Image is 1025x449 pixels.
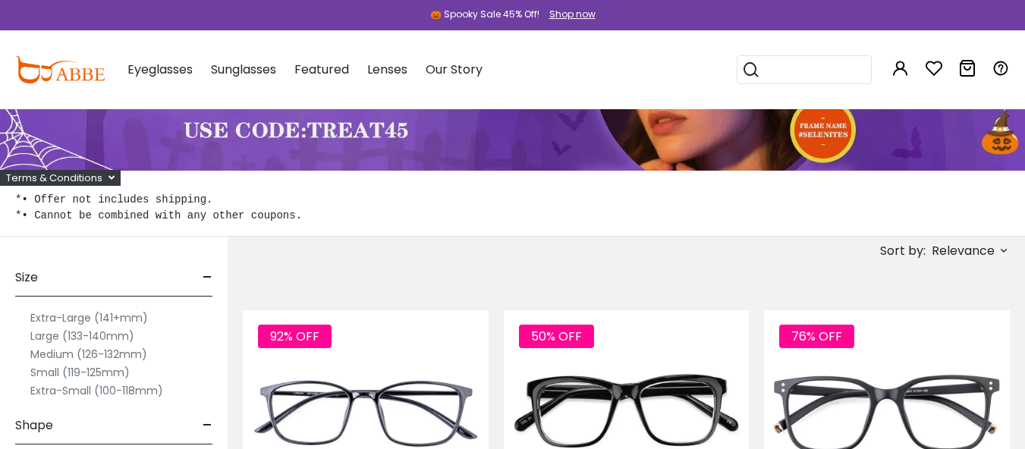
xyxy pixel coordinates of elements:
label: Extra-Small (100-118mm) [30,381,163,400]
span: 76% OFF [779,325,854,348]
label: Small (119-125mm) [30,363,130,381]
span: Our Story [426,61,483,78]
span: 92% OFF [258,325,332,348]
div: 🎃 Spooky Sale 45% Off! [430,8,539,21]
span: Size [15,259,38,296]
img: abbeglasses.com [15,56,105,83]
pre: *• Offer not includes shipping. *• Cannot be combined with any other coupons. [15,192,1010,224]
div: Shop now [549,8,596,21]
span: Shape [15,407,53,444]
span: - [203,407,212,444]
a: Shop now [542,8,596,20]
label: Extra-Large (141+mm) [30,309,148,327]
span: 50% OFF [519,325,594,348]
span: Eyeglasses [127,61,193,78]
span: Sort by: [880,242,926,259]
span: Featured [294,61,349,78]
label: Large (133-140mm) [30,327,134,345]
label: Medium (126-132mm) [30,345,147,363]
span: - [203,259,212,296]
span: Sunglasses [211,61,276,78]
span: Relevance [932,237,995,265]
span: Lenses [367,61,407,78]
